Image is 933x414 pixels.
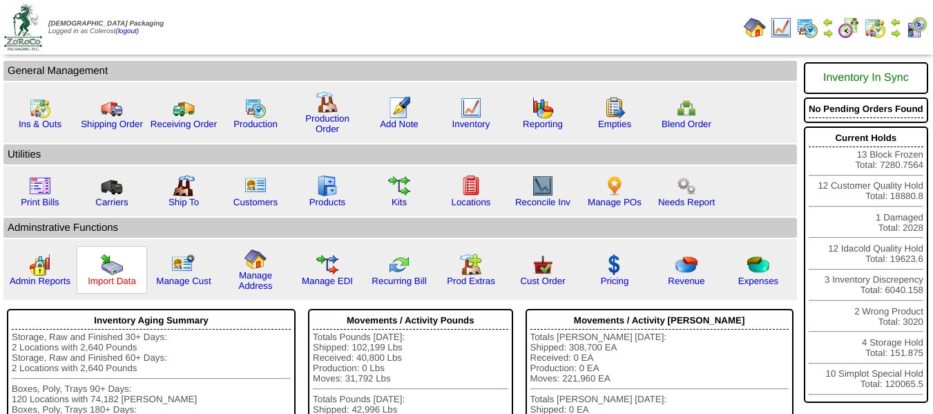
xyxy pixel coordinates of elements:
img: line_graph.gif [770,17,792,39]
a: Expenses [738,276,779,286]
img: graph.gif [532,97,554,119]
td: Adminstrative Functions [3,218,797,238]
a: Manage Cust [156,276,211,286]
img: workflow.gif [388,175,410,197]
img: locations.gif [460,175,482,197]
a: (logout) [115,28,139,35]
td: General Management [3,61,797,81]
a: Recurring Bill [372,276,426,286]
a: Pricing [601,276,629,286]
a: Receiving Order [151,119,217,129]
img: workflow.png [675,175,698,197]
span: Logged in as Colerost [48,20,164,35]
img: reconcile.gif [388,254,410,276]
a: Locations [451,197,490,207]
td: Utilities [3,144,797,164]
a: Empties [598,119,631,129]
a: Ship To [169,197,199,207]
span: [DEMOGRAPHIC_DATA] Packaging [48,20,164,28]
img: workorder.gif [604,97,626,119]
div: Inventory Aging Summary [12,312,291,330]
img: arrowright.gif [823,28,834,39]
img: edi.gif [316,254,338,276]
img: customers.gif [244,175,267,197]
img: graph2.png [29,254,51,276]
img: calendarinout.gif [864,17,886,39]
img: truck3.gif [101,175,123,197]
a: Import Data [88,276,136,286]
a: Production Order [305,113,349,134]
img: pie_chart2.png [747,254,769,276]
img: truck.gif [101,97,123,119]
div: Movements / Activity Pounds [313,312,508,330]
a: Reconcile Inv [515,197,570,207]
a: Needs Report [658,197,715,207]
img: pie_chart.png [675,254,698,276]
img: factory2.gif [173,175,195,197]
a: Manage Address [239,270,273,291]
div: Current Holds [809,129,923,147]
a: Products [309,197,346,207]
a: Add Note [380,119,419,129]
img: arrowleft.gif [823,17,834,28]
a: Prod Extras [447,276,495,286]
a: Ins & Outs [19,119,61,129]
img: prodextras.gif [460,254,482,276]
img: network.png [675,97,698,119]
img: home.gif [744,17,766,39]
img: calendarinout.gif [29,97,51,119]
img: cust_order.png [532,254,554,276]
a: Customers [233,197,278,207]
img: arrowleft.gif [890,17,901,28]
div: Movements / Activity [PERSON_NAME] [530,312,789,330]
div: No Pending Orders Found [809,100,923,118]
img: calendarcustomer.gif [905,17,927,39]
a: Shipping Order [81,119,143,129]
img: factory.gif [316,91,338,113]
a: Production [233,119,278,129]
img: truck2.gif [173,97,195,119]
a: Inventory [452,119,490,129]
img: line_graph.gif [460,97,482,119]
a: Revenue [668,276,704,286]
a: Cust Order [520,276,565,286]
img: arrowright.gif [890,28,901,39]
img: calendarprod.gif [244,97,267,119]
img: cabinet.gif [316,175,338,197]
a: Reporting [523,119,563,129]
img: import.gif [101,254,123,276]
a: Kits [392,197,407,207]
img: zoroco-logo-small.webp [4,4,42,50]
a: Blend Order [662,119,711,129]
a: Manage POs [588,197,642,207]
img: po.png [604,175,626,197]
img: dollar.gif [604,254,626,276]
div: 13 Block Frozen Total: 7280.7564 12 Customer Quality Hold Total: 18880.8 1 Damaged Total: 2028 12... [804,126,928,403]
img: line_graph2.gif [532,175,554,197]
img: home.gif [244,248,267,270]
img: calendarblend.gif [838,17,860,39]
a: Print Bills [21,197,59,207]
a: Manage EDI [302,276,353,286]
img: invoice2.gif [29,175,51,197]
img: managecust.png [171,254,197,276]
img: calendarprod.gif [796,17,818,39]
a: Carriers [95,197,128,207]
img: orders.gif [388,97,410,119]
a: Admin Reports [10,276,70,286]
div: Inventory In Sync [809,65,923,91]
